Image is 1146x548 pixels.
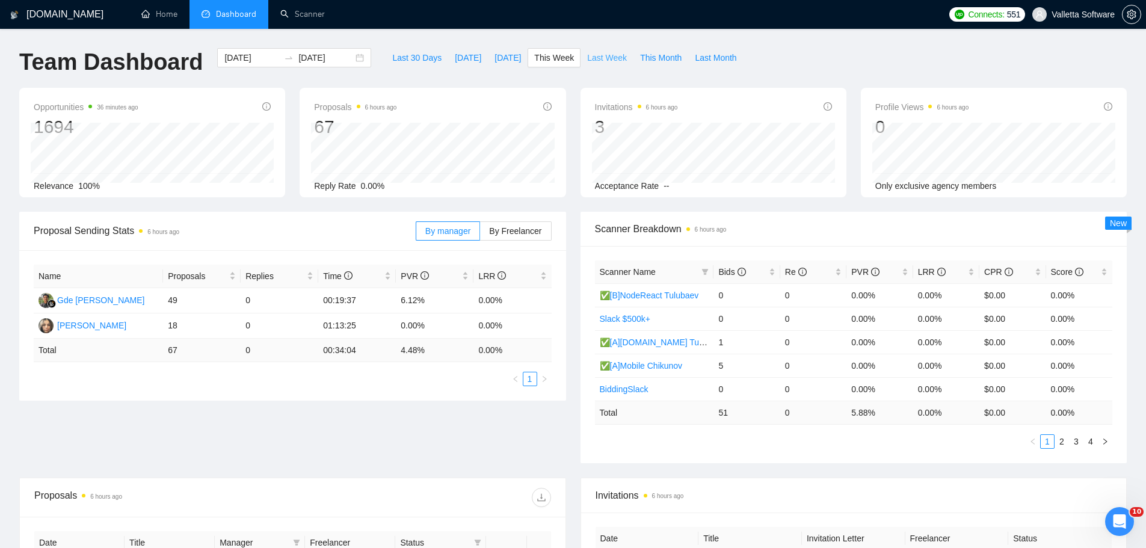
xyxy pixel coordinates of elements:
[163,339,241,362] td: 67
[979,354,1046,377] td: $0.00
[532,493,550,502] span: download
[968,8,1004,21] span: Connects:
[688,48,743,67] button: Last Month
[78,181,100,191] span: 100%
[39,320,126,330] a: VS[PERSON_NAME]
[780,377,846,401] td: 0
[202,10,210,18] span: dashboard
[19,48,203,76] h1: Team Dashboard
[1110,218,1127,228] span: New
[979,377,1046,401] td: $0.00
[595,181,659,191] span: Acceptance Rate
[913,330,979,354] td: 0.00%
[523,372,537,386] li: 1
[701,268,709,276] span: filter
[541,375,548,383] span: right
[600,361,683,371] a: ✅[A]Mobile Chikunov
[979,283,1046,307] td: $0.00
[979,307,1046,330] td: $0.00
[245,269,304,283] span: Replies
[34,339,163,362] td: Total
[280,9,325,19] a: searchScanner
[396,313,473,339] td: 0.00%
[1051,267,1083,277] span: Score
[1046,354,1112,377] td: 0.00%
[48,300,56,308] img: gigradar-bm.png
[39,318,54,333] img: VS
[39,295,145,304] a: GKGde [PERSON_NAME]
[913,401,979,424] td: 0.00 %
[1104,102,1112,111] span: info-circle
[168,269,227,283] span: Proposals
[147,229,179,235] time: 6 hours ago
[508,372,523,386] li: Previous Page
[600,384,648,394] a: BiddingSlack
[600,314,650,324] a: Slack $500k+
[875,181,997,191] span: Only exclusive agency members
[979,401,1046,424] td: $ 0.00
[314,100,396,114] span: Proposals
[478,271,506,281] span: LRR
[1084,435,1097,448] a: 4
[780,401,846,424] td: 0
[298,51,353,64] input: End date
[913,377,979,401] td: 0.00%
[846,330,913,354] td: 0.00%
[1055,434,1069,449] li: 2
[508,372,523,386] button: left
[798,268,807,276] span: info-circle
[738,268,746,276] span: info-circle
[1083,434,1098,449] li: 4
[448,48,488,67] button: [DATE]
[532,488,551,507] button: download
[474,539,481,546] span: filter
[1101,438,1109,445] span: right
[1007,8,1020,21] span: 551
[600,337,724,347] a: ✅[A][DOMAIN_NAME] Tulubaev
[713,377,780,401] td: 0
[1075,268,1083,276] span: info-circle
[955,10,964,19] img: upwork-logo.png
[713,307,780,330] td: 0
[1041,435,1054,448] a: 1
[1046,307,1112,330] td: 0.00%
[10,5,19,25] img: logo
[425,226,470,236] span: By manager
[846,354,913,377] td: 0.00%
[595,401,714,424] td: Total
[785,267,807,277] span: Re
[875,115,969,138] div: 0
[695,226,727,233] time: 6 hours ago
[1026,434,1040,449] li: Previous Page
[488,48,528,67] button: [DATE]
[241,288,318,313] td: 0
[473,313,551,339] td: 0.00%
[984,267,1012,277] span: CPR
[34,115,138,138] div: 1694
[587,51,627,64] span: Last Week
[241,339,318,362] td: 0
[241,313,318,339] td: 0
[913,307,979,330] td: 0.00%
[163,313,241,339] td: 18
[1035,10,1044,19] span: user
[846,307,913,330] td: 0.00%
[1046,377,1112,401] td: 0.00%
[455,51,481,64] span: [DATE]
[846,377,913,401] td: 0.00%
[34,100,138,114] span: Opportunities
[494,51,521,64] span: [DATE]
[979,330,1046,354] td: $0.00
[90,493,122,500] time: 6 hours ago
[1069,434,1083,449] li: 3
[913,283,979,307] td: 0.00%
[918,267,946,277] span: LRR
[600,267,656,277] span: Scanner Name
[241,265,318,288] th: Replies
[718,267,745,277] span: Bids
[396,339,473,362] td: 4.48 %
[1123,10,1141,19] span: setting
[314,115,396,138] div: 67
[34,488,292,507] div: Proposals
[780,283,846,307] td: 0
